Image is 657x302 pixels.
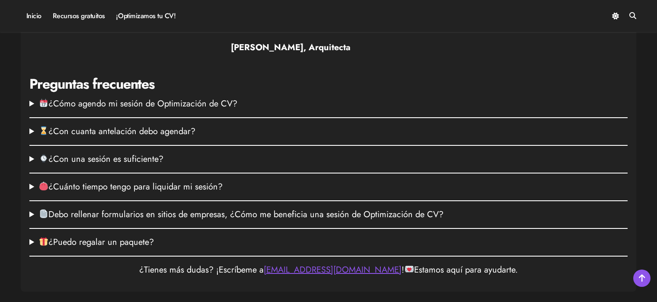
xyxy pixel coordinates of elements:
img: ⌛ [39,126,48,135]
summary: ¿Cómo agendo mi sesión de Optimización de CV? [29,97,628,110]
img: 👛 [39,182,48,190]
p: ¿Tienes más dudas? ¡Escríbeme a ! Estamos aquí para ayudarte. [29,263,628,276]
img: 💌 [405,265,414,273]
summary: ¿Con una sesión es suficiente? [29,153,628,166]
img: 📄 [39,209,48,218]
summary: ¿Cuánto tiempo tengo para liquidar mi sesión? [29,180,628,193]
img: 📆 [39,99,48,107]
h2: Preguntas frecuentes [29,74,628,94]
a: Recursos gratuitos [47,4,111,28]
a: ¡Optimizamos tu CV! [111,4,181,28]
strong: [PERSON_NAME], Arquitecta [231,41,351,54]
img: 🎁 [39,237,48,246]
summary: ¿Con cuanta antelación debo agendar? [29,125,628,138]
summary: Debo rellenar formularios en sitios de empresas, ¿Cómo me beneficia una sesión de Optimización de... [29,208,628,221]
a: [EMAIL_ADDRESS][DOMAIN_NAME] [264,263,402,276]
a: Inicio [21,4,47,28]
img: ⌚ [39,154,48,163]
summary: ¿Puedo regalar un paquete? [29,236,628,249]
